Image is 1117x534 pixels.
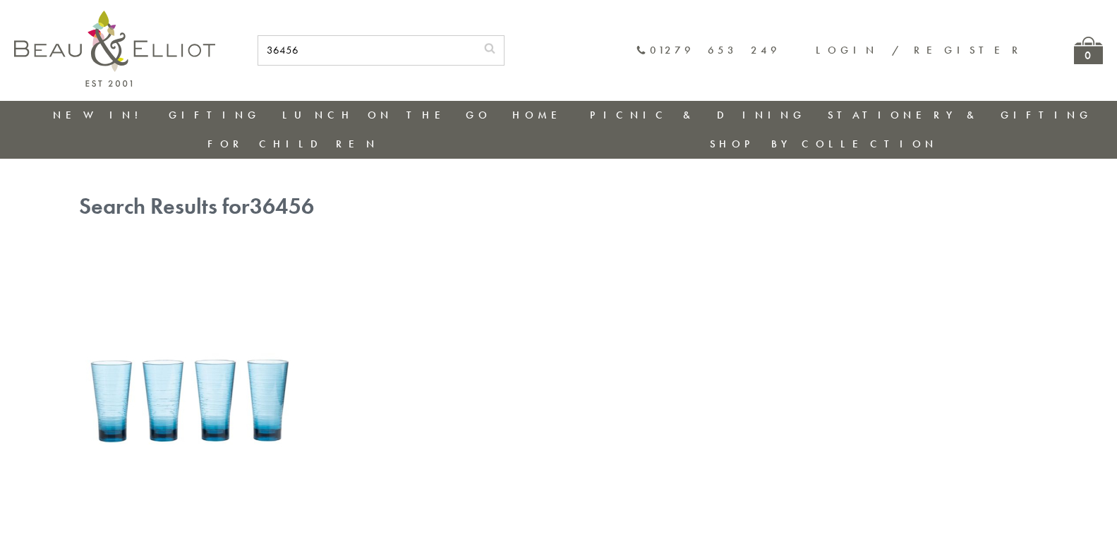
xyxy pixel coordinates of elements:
a: For Children [207,137,379,151]
a: Stationery & Gifting [828,108,1092,122]
img: Recycled Look Re-Usable Plastic Salad Bowl [79,249,298,531]
a: Shop by collection [710,137,938,151]
a: New in! [53,108,147,122]
a: Home [512,108,569,122]
a: Gifting [169,108,260,122]
span: 36456 [250,192,314,221]
h1: Search Results for [79,194,1039,220]
input: SEARCH [258,36,476,65]
a: Login / Register [816,43,1025,57]
a: Picnic & Dining [590,108,806,122]
a: 01279 653 249 [636,44,780,56]
img: logo [14,11,215,87]
a: 0 [1074,37,1103,64]
a: Lunch On The Go [282,108,491,122]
